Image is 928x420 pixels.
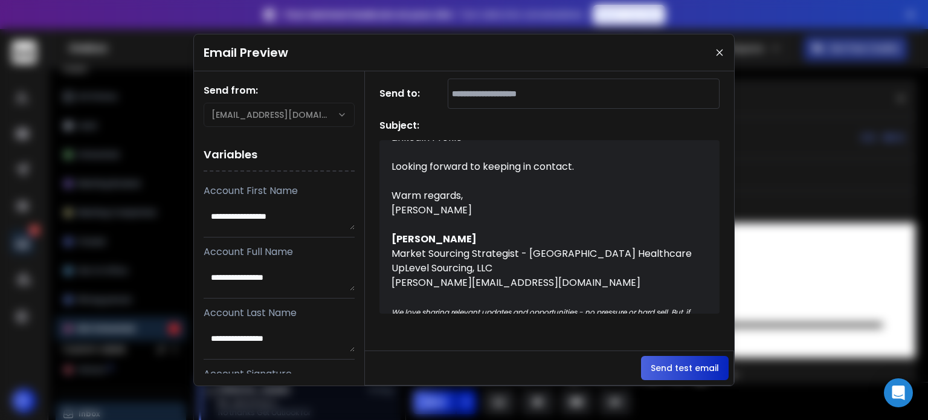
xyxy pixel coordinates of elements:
em: We love sharing relevant updates and opportunities - no pressure or hard sell. But, if you’d rath... [391,307,692,332]
div: Open Intercom Messenger [884,378,913,407]
div: Market Sourcing Strategist - [GEOGRAPHIC_DATA] Healthcare [391,247,694,261]
button: Send test email [641,356,729,380]
strong: [PERSON_NAME] [391,232,477,246]
h1: Send to: [379,86,428,101]
div: Warm regards, [PERSON_NAME] [391,189,694,218]
a: [PERSON_NAME] LinkedIn Profile [391,116,681,144]
h1: Subject: [379,118,419,133]
div: [PERSON_NAME][EMAIL_ADDRESS][DOMAIN_NAME] [391,276,694,290]
div: Looking forward to keeping in contact. [391,160,694,174]
div: UpLevel Sourcing, LLC [391,261,694,276]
